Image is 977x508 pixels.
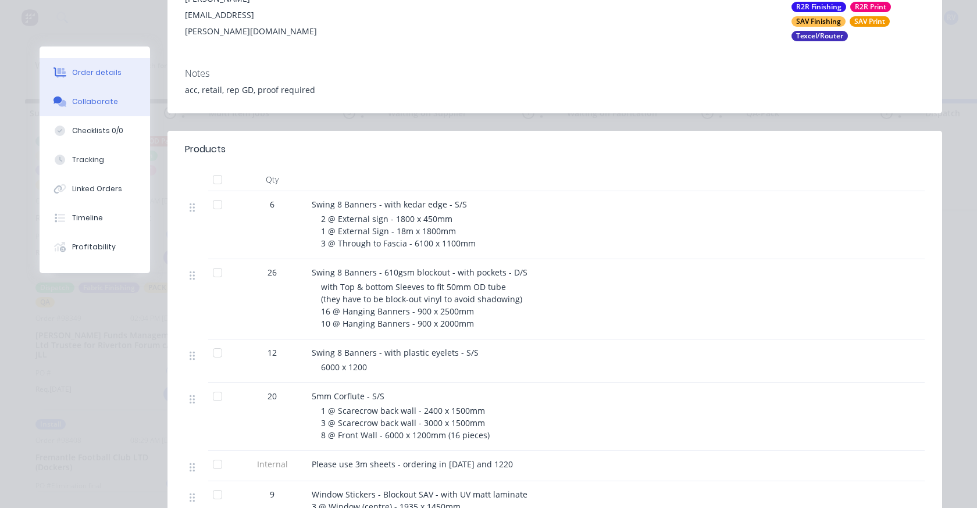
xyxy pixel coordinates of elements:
[321,281,522,329] span: with Top & bottom Sleeves to fit 50mm OD tube (they have to be block-out vinyl to avoid shadowing...
[185,142,226,156] div: Products
[72,96,118,107] div: Collaborate
[242,458,302,470] span: Internal
[237,168,307,191] div: Qty
[72,67,122,78] div: Order details
[312,199,467,210] span: Swing 8 Banners - with kedar edge - S/S
[850,2,891,12] div: R2R Print
[268,390,277,402] span: 20
[72,184,122,194] div: Linked Orders
[270,198,274,210] span: 6
[40,174,150,203] button: Linked Orders
[321,213,476,249] span: 2 @ External sign - 1800 x 450mm 1 @ External Sign - 18m x 1800mm 3 @ Through to Fascia - 6100 x ...
[72,155,104,165] div: Tracking
[185,84,925,96] div: acc, retail, rep GD, proof required
[791,31,848,41] div: Texcel/Router
[791,16,846,27] div: SAV Finishing
[312,347,479,358] span: Swing 8 Banners - with plastic eyelets - S/S
[791,2,846,12] div: R2R Finishing
[270,488,274,500] span: 9
[40,145,150,174] button: Tracking
[40,116,150,145] button: Checklists 0/0
[268,266,277,278] span: 26
[40,232,150,262] button: Profitability
[185,68,925,79] div: Notes
[321,362,367,373] span: 6000 x 1200
[312,267,527,278] span: Swing 8 Banners - 610gsm blockout - with pockets - D/S
[40,87,150,116] button: Collaborate
[40,58,150,87] button: Order details
[850,16,890,27] div: SAV Print
[72,126,123,136] div: Checklists 0/0
[312,459,513,470] span: Please use 3m sheets - ordering in [DATE] and 1220
[321,405,490,441] span: 1 @ Scarecrow back wall - 2400 x 1500mm 3 @ Scarecrow back wall - 3000 x 1500mm 8 @ Front Wall - ...
[72,242,116,252] div: Profitability
[268,346,277,359] span: 12
[312,391,384,402] span: 5mm Corflute - S/S
[72,213,103,223] div: Timeline
[40,203,150,232] button: Timeline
